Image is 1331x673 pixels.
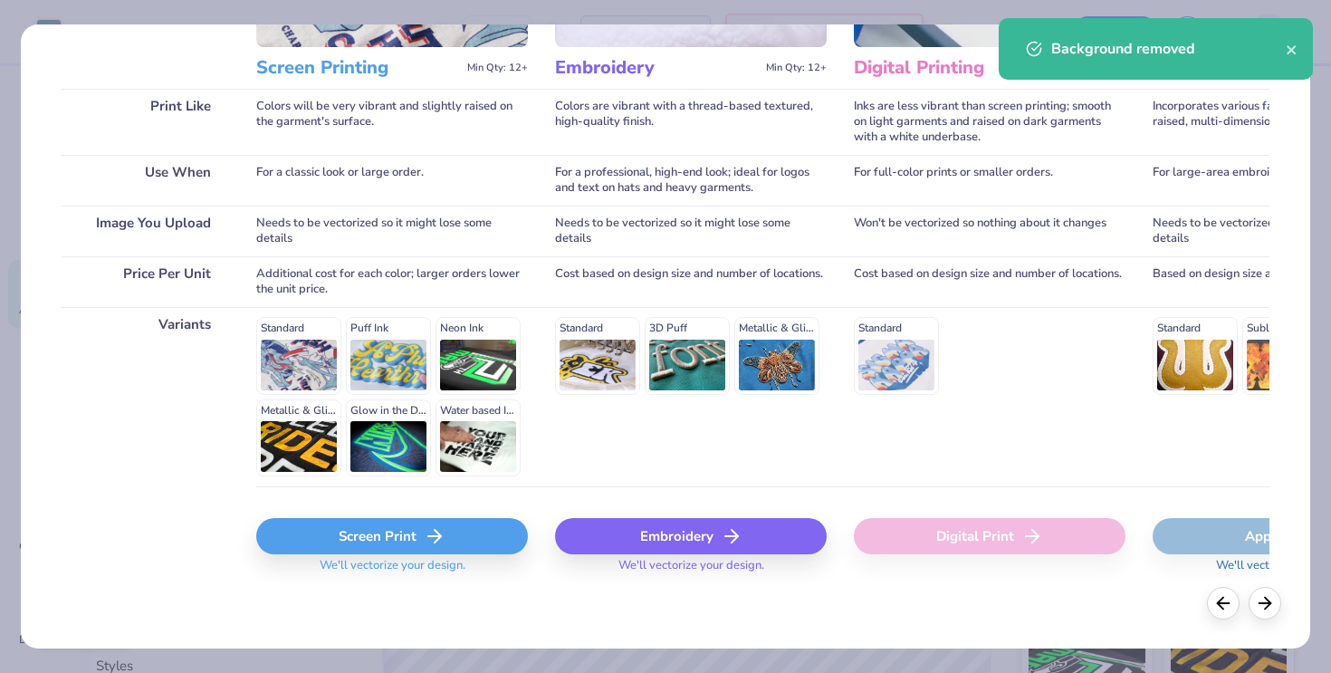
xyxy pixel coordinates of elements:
[555,56,759,80] h3: Embroidery
[256,256,528,307] div: Additional cost for each color; larger orders lower the unit price.
[555,518,827,554] div: Embroidery
[766,62,827,74] span: Min Qty: 12+
[854,256,1125,307] div: Cost based on design size and number of locations.
[555,155,827,206] div: For a professional, high-end look; ideal for logos and text on hats and heavy garments.
[62,256,229,307] div: Price Per Unit
[256,56,460,80] h3: Screen Printing
[256,518,528,554] div: Screen Print
[555,206,827,256] div: Needs to be vectorized so it might lose some details
[256,155,528,206] div: For a classic look or large order.
[555,89,827,155] div: Colors are vibrant with a thread-based textured, high-quality finish.
[62,89,229,155] div: Print Like
[312,558,473,584] span: We'll vectorize your design.
[1286,38,1298,60] button: close
[62,307,229,486] div: Variants
[256,206,528,256] div: Needs to be vectorized so it might lose some details
[854,206,1125,256] div: Won't be vectorized so nothing about it changes
[1051,38,1286,60] div: Background removed
[611,558,771,584] span: We'll vectorize your design.
[854,155,1125,206] div: For full-color prints or smaller orders.
[62,206,229,256] div: Image You Upload
[555,256,827,307] div: Cost based on design size and number of locations.
[256,89,528,155] div: Colors will be very vibrant and slightly raised on the garment's surface.
[467,62,528,74] span: Min Qty: 12+
[854,518,1125,554] div: Digital Print
[854,89,1125,155] div: Inks are less vibrant than screen printing; smooth on light garments and raised on dark garments ...
[854,56,1058,80] h3: Digital Printing
[62,155,229,206] div: Use When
